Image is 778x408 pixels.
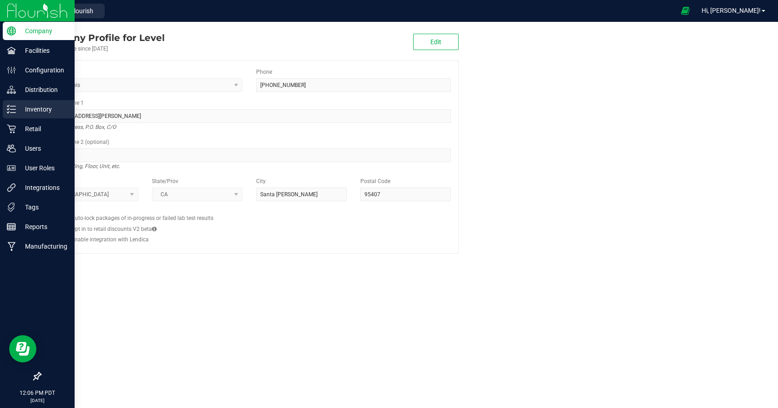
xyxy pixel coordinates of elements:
[16,163,71,173] p: User Roles
[7,144,16,153] inline-svg: Users
[9,335,36,362] iframe: Resource center
[48,122,116,133] i: Street address, P.O. Box, C/O
[152,177,178,185] label: State/Prov
[48,138,109,146] label: Address Line 2 (optional)
[702,7,761,14] span: Hi, [PERSON_NAME]!
[7,163,16,173] inline-svg: User Roles
[256,188,347,201] input: City
[7,183,16,192] inline-svg: Integrations
[7,242,16,251] inline-svg: Manufacturing
[48,148,451,162] input: Suite, Building, Unit, etc.
[16,182,71,193] p: Integrations
[16,104,71,115] p: Inventory
[4,389,71,397] p: 12:06 PM PDT
[7,222,16,231] inline-svg: Reports
[256,177,266,185] label: City
[7,26,16,36] inline-svg: Company
[16,84,71,95] p: Distribution
[16,25,71,36] p: Company
[256,78,451,92] input: (123) 456-7890
[71,235,149,244] label: Enable integration with Lendica
[360,177,390,185] label: Postal Code
[7,85,16,94] inline-svg: Distribution
[40,45,165,53] div: Account active since [DATE]
[7,66,16,75] inline-svg: Configuration
[16,221,71,232] p: Reports
[16,143,71,154] p: Users
[16,202,71,213] p: Tags
[71,214,213,222] label: Auto-lock packages of in-progress or failed lab test results
[7,46,16,55] inline-svg: Facilities
[360,188,451,201] input: Postal Code
[48,109,451,123] input: Address
[48,208,451,214] h2: Configs
[675,2,696,20] span: Open Ecommerce Menu
[7,105,16,114] inline-svg: Inventory
[7,203,16,212] inline-svg: Tags
[256,68,272,76] label: Phone
[40,31,165,45] div: Level
[430,38,441,46] span: Edit
[7,124,16,133] inline-svg: Retail
[48,161,120,172] i: Suite, Building, Floor, Unit, etc.
[16,65,71,76] p: Configuration
[71,225,157,233] label: Opt in to retail discounts V2 beta
[4,397,71,404] p: [DATE]
[16,45,71,56] p: Facilities
[413,34,459,50] button: Edit
[16,123,71,134] p: Retail
[16,241,71,252] p: Manufacturing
